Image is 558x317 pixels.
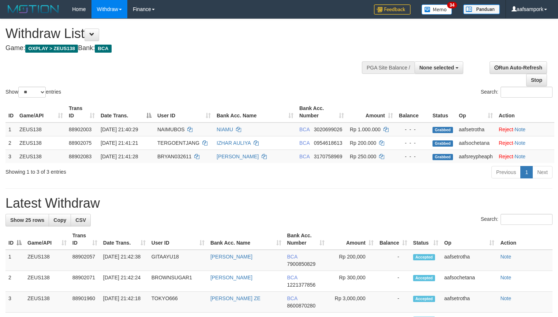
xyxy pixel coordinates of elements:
img: panduan.png [463,4,500,14]
div: - - - [399,139,427,147]
span: BCA [299,140,310,146]
span: Show 25 rows [10,217,44,223]
span: 88902083 [69,154,91,159]
span: 34 [447,2,457,8]
th: Amount: activate to sort column ascending [347,102,396,122]
th: Bank Acc. Name: activate to sort column ascending [207,229,284,250]
td: 88902071 [70,271,100,292]
span: Accepted [413,275,435,281]
label: Search: [481,87,553,98]
th: Trans ID: activate to sort column ascending [70,229,100,250]
span: 88902075 [69,140,91,146]
span: Copy 3170758969 to clipboard [314,154,342,159]
td: aafsochetana [456,136,496,150]
a: Stop [526,74,547,86]
td: · [496,136,554,150]
a: [PERSON_NAME] [217,154,259,159]
th: Status: activate to sort column ascending [410,229,441,250]
span: Grabbed [432,154,453,160]
td: ZEUS138 [25,250,70,271]
th: Op: activate to sort column ascending [456,102,496,122]
td: aafsochetana [441,271,497,292]
td: · [496,150,554,163]
td: 2 [5,136,16,150]
span: Copy 7900850829 to clipboard [287,261,316,267]
div: Showing 1 to 3 of 3 entries [5,165,227,176]
span: Grabbed [432,140,453,147]
td: - [377,250,410,271]
span: Grabbed [432,127,453,133]
h4: Game: Bank: [5,45,365,52]
button: None selected [415,61,463,74]
a: Reject [499,154,513,159]
span: BCA [299,154,310,159]
span: [DATE] 21:40:29 [101,127,138,132]
span: Copy 1221377856 to clipboard [287,282,316,288]
a: Next [532,166,553,178]
a: Run Auto-Refresh [490,61,547,74]
td: Rp 3,000,000 [327,292,377,313]
td: [DATE] 21:42:24 [100,271,149,292]
span: BRYAN032611 [157,154,192,159]
th: User ID: activate to sort column ascending [154,102,214,122]
a: NIAMU [217,127,233,132]
td: ZEUS138 [25,271,70,292]
th: Date Trans.: activate to sort column descending [98,102,154,122]
span: BCA [299,127,310,132]
th: Bank Acc. Name: activate to sort column ascending [214,102,296,122]
td: aafsetrotha [441,292,497,313]
input: Search: [501,214,553,225]
td: TOKYO666 [149,292,207,313]
span: Rp 250.000 [350,154,376,159]
td: - [377,292,410,313]
div: PGA Site Balance / [362,61,415,74]
span: Rp 200.000 [350,140,376,146]
td: ZEUS138 [16,136,66,150]
a: Copy [49,214,71,226]
span: Rp 1.000.000 [350,127,381,132]
span: BCA [287,254,297,260]
th: Game/API: activate to sort column ascending [16,102,66,122]
span: Copy 3020699026 to clipboard [314,127,342,132]
a: Note [515,127,526,132]
span: BCA [287,275,297,280]
td: aafsreypheaph [456,150,496,163]
td: 1 [5,250,25,271]
span: Accepted [413,296,435,302]
th: Op: activate to sort column ascending [441,229,497,250]
span: Accepted [413,254,435,260]
span: [DATE] 21:41:21 [101,140,138,146]
span: Copy 8600870280 to clipboard [287,303,316,309]
label: Show entries [5,87,61,98]
div: - - - [399,126,427,133]
h1: Latest Withdraw [5,196,553,211]
td: 2 [5,271,25,292]
td: Rp 200,000 [327,250,377,271]
td: 88902057 [70,250,100,271]
span: Copy 0954618613 to clipboard [314,140,342,146]
a: [PERSON_NAME] ZE [210,295,261,301]
td: 3 [5,292,25,313]
a: Reject [499,127,513,132]
span: BCA [287,295,297,301]
span: [DATE] 21:41:28 [101,154,138,159]
a: Note [500,295,511,301]
td: [DATE] 21:42:18 [100,292,149,313]
label: Search: [481,214,553,225]
td: 3 [5,150,16,163]
a: IZHAR AULIYA [217,140,251,146]
td: ZEUS138 [25,292,70,313]
a: Note [515,154,526,159]
th: Trans ID: activate to sort column ascending [66,102,98,122]
th: Date Trans.: activate to sort column ascending [100,229,149,250]
th: ID: activate to sort column descending [5,229,25,250]
span: Copy [53,217,66,223]
th: Status [430,102,456,122]
th: Action [496,102,554,122]
span: OXPLAY > ZEUS138 [25,45,78,53]
a: Previous [491,166,521,178]
th: Balance [396,102,430,122]
span: CSV [75,217,86,223]
th: Game/API: activate to sort column ascending [25,229,70,250]
span: None selected [419,65,454,71]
